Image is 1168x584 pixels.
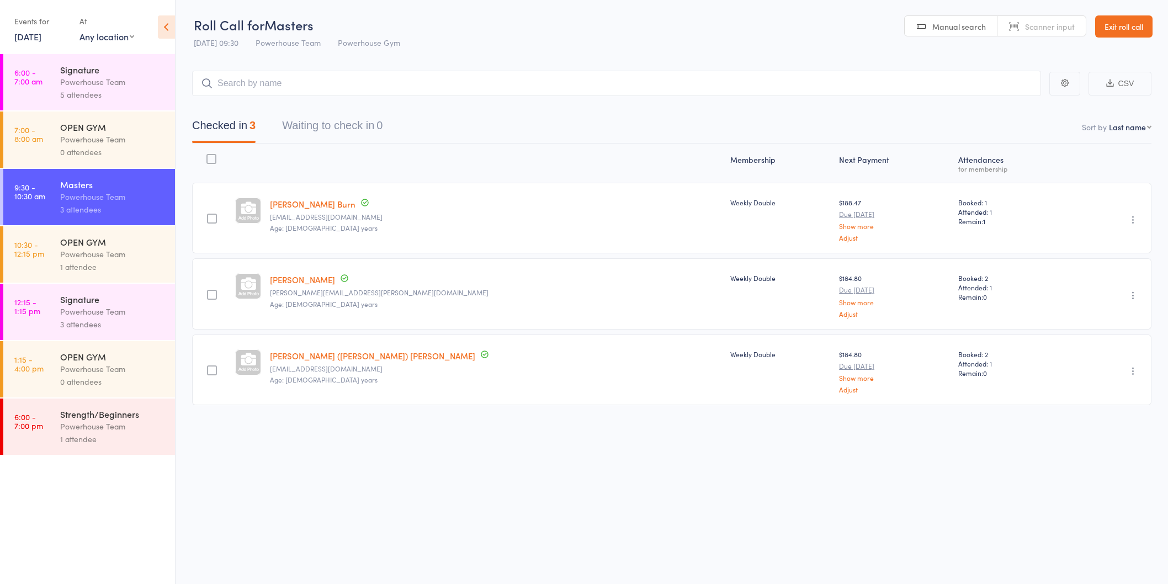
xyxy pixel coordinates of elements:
[60,203,166,216] div: 3 attendees
[839,299,949,306] a: Show more
[835,148,953,178] div: Next Payment
[270,223,378,232] span: Age: [DEMOGRAPHIC_DATA] years
[14,355,44,373] time: 1:15 - 4:00 pm
[60,76,166,88] div: Powerhouse Team
[983,368,987,378] span: 0
[60,363,166,375] div: Powerhouse Team
[14,30,41,43] a: [DATE]
[14,298,40,315] time: 12:15 - 1:15 pm
[839,349,949,393] div: $184.80
[194,37,238,48] span: [DATE] 09:30
[270,198,355,210] a: [PERSON_NAME] Burn
[60,88,166,101] div: 5 attendees
[839,222,949,230] a: Show more
[282,114,383,143] button: Waiting to check in0
[3,226,175,283] a: 10:30 -12:15 pmOPEN GYMPowerhouse Team1 attendee
[60,133,166,146] div: Powerhouse Team
[839,273,949,317] div: $184.80
[932,21,986,32] span: Manual search
[60,121,166,133] div: OPEN GYM
[338,37,400,48] span: Powerhouse Gym
[14,240,44,258] time: 10:30 - 12:15 pm
[14,183,45,200] time: 9:30 - 10:30 am
[60,318,166,331] div: 3 attendees
[60,351,166,363] div: OPEN GYM
[958,207,1066,216] span: Attended: 1
[3,284,175,340] a: 12:15 -1:15 pmSignaturePowerhouse Team3 attendees
[270,375,378,384] span: Age: [DEMOGRAPHIC_DATA] years
[60,146,166,158] div: 0 attendees
[954,148,1070,178] div: Atten­dances
[192,71,1041,96] input: Search by name
[983,216,985,226] span: 1
[264,15,314,34] span: Masters
[730,349,830,359] div: Weekly Double
[60,248,166,261] div: Powerhouse Team
[79,12,134,30] div: At
[839,210,949,218] small: Due [DATE]
[730,198,830,207] div: Weekly Double
[270,365,721,373] small: martikm999@gmail.com
[14,125,43,143] time: 7:00 - 8:00 am
[839,234,949,241] a: Adjust
[1095,15,1153,38] a: Exit roll call
[249,119,256,131] div: 3
[60,261,166,273] div: 1 attendee
[958,198,1066,207] span: Booked: 1
[256,37,321,48] span: Powerhouse Team
[60,236,166,248] div: OPEN GYM
[1089,72,1151,95] button: CSV
[14,412,43,430] time: 6:00 - 7:00 pm
[60,293,166,305] div: Signature
[79,30,134,43] div: Any location
[839,198,949,241] div: $188.47
[958,349,1066,359] span: Booked: 2
[270,213,721,221] small: mburn2535@gmail.com
[730,273,830,283] div: Weekly Double
[958,359,1066,368] span: Attended: 1
[839,386,949,393] a: Adjust
[60,420,166,433] div: Powerhouse Team
[14,68,43,86] time: 6:00 - 7:00 am
[60,305,166,318] div: Powerhouse Team
[14,12,68,30] div: Events for
[3,399,175,455] a: 6:00 -7:00 pmStrength/BeginnersPowerhouse Team1 attendee
[270,274,335,285] a: [PERSON_NAME]
[983,292,987,301] span: 0
[839,286,949,294] small: Due [DATE]
[3,54,175,110] a: 6:00 -7:00 amSignaturePowerhouse Team5 attendees
[958,216,1066,226] span: Remain:
[958,283,1066,292] span: Attended: 1
[60,375,166,388] div: 0 attendees
[726,148,835,178] div: Membership
[60,190,166,203] div: Powerhouse Team
[270,289,721,296] small: jann.e.kirkham@netspeed.com.au
[3,169,175,225] a: 9:30 -10:30 amMastersPowerhouse Team3 attendees
[60,408,166,420] div: Strength/Beginners
[60,63,166,76] div: Signature
[270,299,378,309] span: Age: [DEMOGRAPHIC_DATA] years
[1025,21,1075,32] span: Scanner input
[194,15,264,34] span: Roll Call for
[60,178,166,190] div: Masters
[376,119,383,131] div: 0
[1082,121,1107,132] label: Sort by
[958,165,1066,172] div: for membership
[3,112,175,168] a: 7:00 -8:00 amOPEN GYMPowerhouse Team0 attendees
[1109,121,1146,132] div: Last name
[958,368,1066,378] span: Remain:
[3,341,175,397] a: 1:15 -4:00 pmOPEN GYMPowerhouse Team0 attendees
[958,292,1066,301] span: Remain:
[839,310,949,317] a: Adjust
[839,362,949,370] small: Due [DATE]
[270,350,475,362] a: [PERSON_NAME] ([PERSON_NAME]) [PERSON_NAME]
[839,374,949,381] a: Show more
[958,273,1066,283] span: Booked: 2
[192,114,256,143] button: Checked in3
[60,433,166,445] div: 1 attendee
